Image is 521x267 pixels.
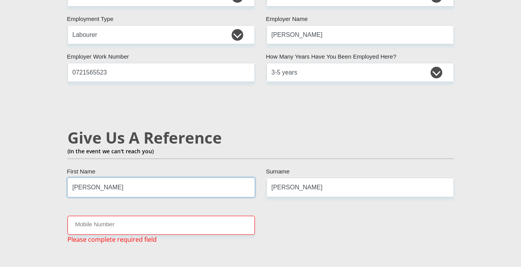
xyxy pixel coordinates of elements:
[68,147,454,155] p: (In the event we can't reach you)
[267,178,454,197] input: Surname
[267,25,454,44] input: Employer's Name
[68,128,454,147] h2: Give Us A Reference
[68,63,255,82] input: Employer Work Number
[68,178,255,197] input: Name
[68,216,255,235] input: Mobile Number
[68,235,157,244] span: Please complete required field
